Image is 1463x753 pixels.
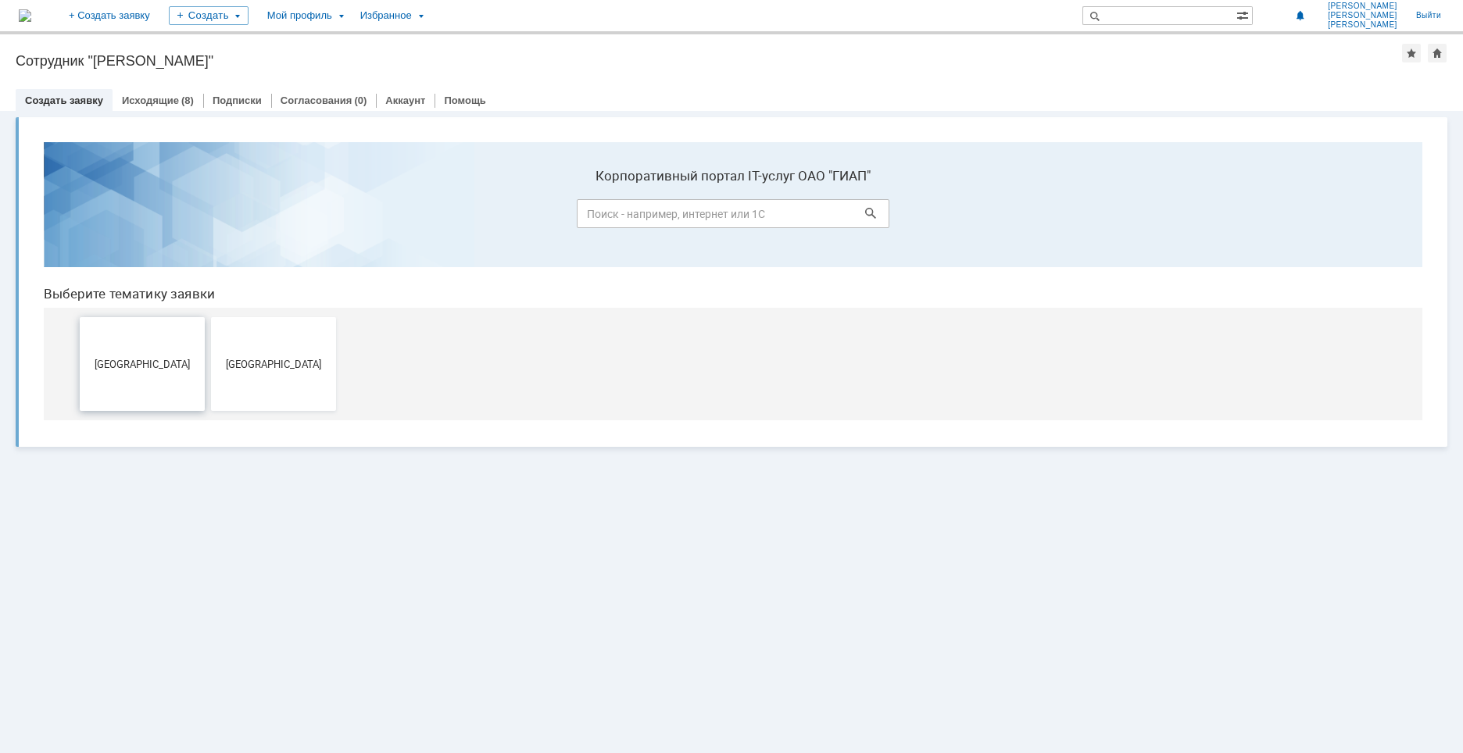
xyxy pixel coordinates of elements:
a: Исходящие [122,95,179,106]
div: (0) [354,95,367,106]
span: Расширенный поиск [1236,7,1252,22]
button: [GEOGRAPHIC_DATA] [48,187,173,281]
span: [GEOGRAPHIC_DATA] [53,228,169,240]
a: Согласования [281,95,352,106]
a: Создать заявку [25,95,103,106]
a: Помощь [444,95,485,106]
a: Подписки [213,95,262,106]
div: Добавить в избранное [1402,44,1421,62]
img: logo [19,9,31,22]
div: (8) [181,95,194,106]
div: Сотрудник "[PERSON_NAME]" [16,53,1402,69]
span: [PERSON_NAME] [1328,20,1397,30]
a: Перейти на домашнюю страницу [19,9,31,22]
input: Поиск - например, интернет или 1С [545,70,858,98]
button: [GEOGRAPHIC_DATA] [180,187,305,281]
header: Выберите тематику заявки [13,156,1391,172]
span: [PERSON_NAME] [1328,11,1397,20]
div: Сделать домашней страницей [1428,44,1447,62]
span: [GEOGRAPHIC_DATA] [184,228,300,240]
a: Аккаунт [385,95,425,106]
label: Корпоративный портал IT-услуг ОАО "ГИАП" [545,38,858,54]
span: [PERSON_NAME] [1328,2,1397,11]
div: Создать [169,6,249,25]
